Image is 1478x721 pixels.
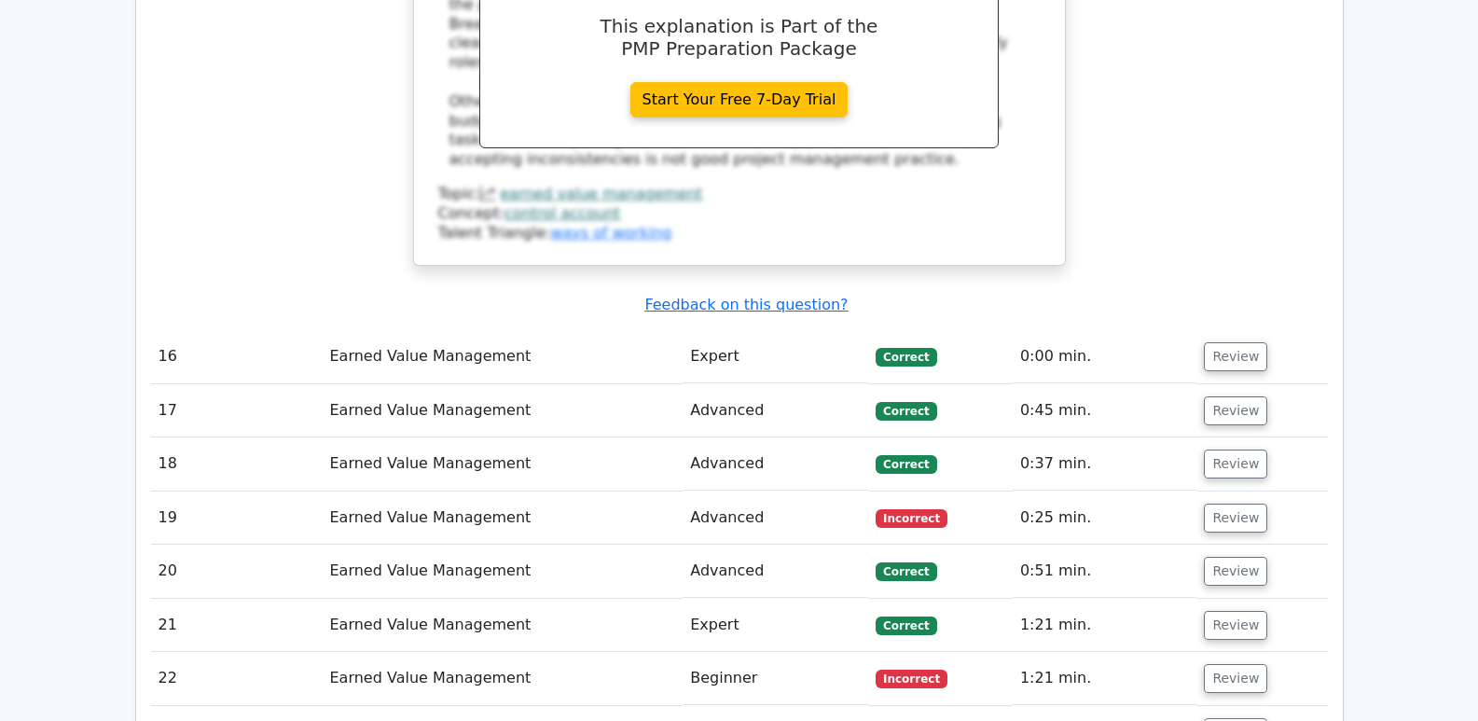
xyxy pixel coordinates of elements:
button: Review [1204,504,1267,533]
span: Correct [876,348,936,367]
a: control account [504,204,620,222]
td: Expert [683,599,868,652]
td: 19 [151,492,323,545]
td: Expert [683,330,868,383]
td: 17 [151,384,323,437]
td: 0:25 min. [1013,492,1196,545]
td: 1:21 min. [1013,599,1196,652]
td: 18 [151,437,323,491]
button: Review [1204,664,1267,693]
a: ways of working [550,224,671,242]
td: 16 [151,330,323,383]
td: 20 [151,545,323,598]
td: 0:00 min. [1013,330,1196,383]
div: Concept: [438,204,1041,224]
td: 22 [151,652,323,705]
td: 21 [151,599,323,652]
td: Advanced [683,545,868,598]
button: Review [1204,557,1267,586]
button: Review [1204,342,1267,371]
td: Earned Value Management [322,652,683,705]
td: Earned Value Management [322,437,683,491]
div: Topic: [438,185,1041,204]
span: Correct [876,617,936,635]
span: Incorrect [876,509,947,528]
td: Earned Value Management [322,492,683,545]
td: Beginner [683,652,868,705]
div: Talent Triangle: [438,185,1041,243]
td: 1:21 min. [1013,652,1196,705]
td: 0:37 min. [1013,437,1196,491]
td: Advanced [683,492,868,545]
td: 0:45 min. [1013,384,1196,437]
td: Earned Value Management [322,384,683,437]
td: Earned Value Management [322,545,683,598]
a: Feedback on this question? [644,296,848,313]
button: Review [1204,450,1267,478]
span: Correct [876,402,936,421]
td: Advanced [683,384,868,437]
span: Incorrect [876,670,947,688]
button: Review [1204,396,1267,425]
span: Correct [876,455,936,474]
button: Review [1204,611,1267,640]
a: earned value management [500,185,702,202]
td: Earned Value Management [322,330,683,383]
a: Start Your Free 7-Day Trial [630,82,849,118]
td: 0:51 min. [1013,545,1196,598]
td: Advanced [683,437,868,491]
td: Earned Value Management [322,599,683,652]
span: Correct [876,562,936,581]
